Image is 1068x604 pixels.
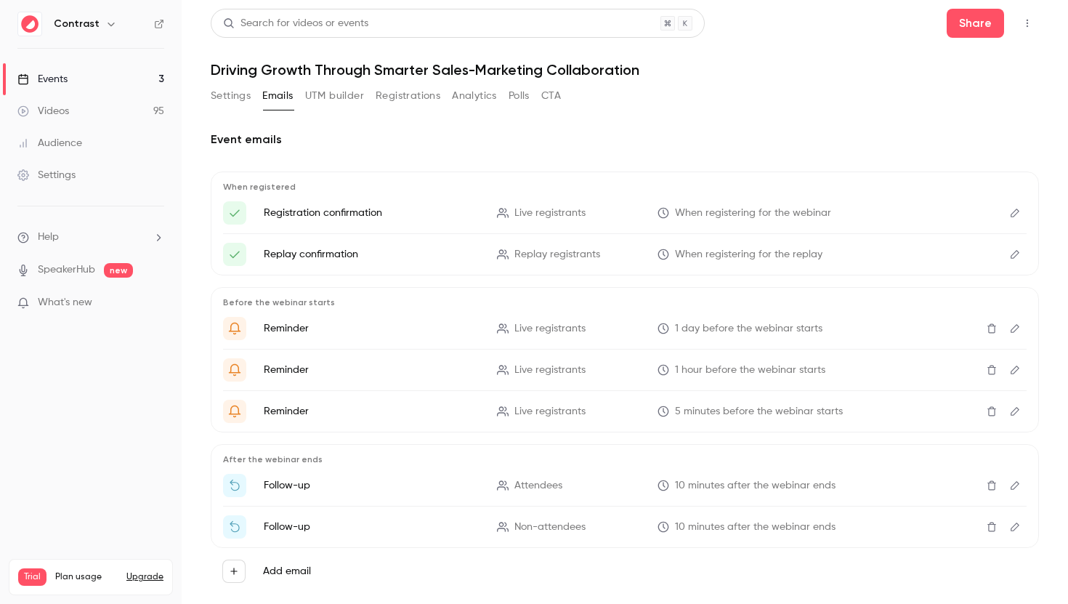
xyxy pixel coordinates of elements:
button: Delete [980,400,1003,423]
p: Replay confirmation [264,247,480,262]
p: Registration confirmation [264,206,480,220]
li: Starting in 1 hour:&nbsp;{{ event_name }} [223,358,1027,382]
span: 10 minutes after the webinar ends [675,520,836,535]
li: {{ event_name }} is tomorrow 👀 [223,317,1027,340]
span: 1 day before the webinar starts [675,321,822,337]
p: Follow-up [264,478,480,493]
span: When registering for the webinar [675,206,831,221]
button: Delete [980,515,1003,539]
button: Edit [1003,515,1027,539]
span: 10 minutes after the webinar ends [675,478,836,494]
button: Share [947,9,1004,38]
button: Registrations [376,84,440,108]
button: Delete [980,317,1003,340]
span: 1 hour before the webinar starts [675,363,825,378]
a: SpeakerHub [38,262,95,278]
p: Before the webinar starts [223,297,1027,308]
button: Delete [980,474,1003,497]
span: Replay registrants [514,247,600,262]
span: Plan usage [55,571,118,583]
li: help-dropdown-opener [17,230,164,245]
span: Live registrants [514,206,586,221]
li: Thanks for attending {{ event_name }} [223,474,1027,497]
span: Live registrants [514,321,586,337]
span: 5 minutes before the webinar starts [675,404,843,419]
p: Reminder [264,321,480,336]
li: Live in 5 min — {{ event_name }} [223,400,1027,423]
button: Edit [1003,358,1027,382]
h2: Event emails [211,131,1039,148]
p: When registered [223,181,1027,193]
button: Edit [1003,201,1027,225]
span: Live registrants [514,404,586,419]
span: What's new [38,295,92,310]
button: Edit [1003,474,1027,497]
button: CTA [541,84,561,108]
div: Settings [17,168,76,182]
p: Reminder [264,404,480,419]
p: Follow-up [264,520,480,534]
button: Polls [509,84,530,108]
button: Settings [211,84,251,108]
button: Delete [980,358,1003,382]
h1: Driving Growth Through Smarter Sales-Marketing Collaboration [211,61,1039,78]
div: Events [17,72,68,86]
span: Attendees [514,478,562,494]
span: Trial [18,568,46,586]
label: Add email [263,564,311,579]
button: Edit [1003,243,1027,266]
h6: Contrast [54,17,100,31]
span: When registering for the replay [675,247,822,262]
button: Edit [1003,400,1027,423]
p: After the webinar ends [223,454,1027,465]
li: Here's your access link to {{ event_name }}! [223,243,1027,266]
button: Upgrade [126,571,163,583]
p: Reminder [264,363,480,377]
div: Audience [17,136,82,150]
button: Analytics [452,84,497,108]
button: UTM builder [305,84,364,108]
span: Help [38,230,59,245]
li: Watch the replay of {{ event_name }} [223,515,1027,539]
button: Emails [262,84,293,108]
button: Edit [1003,317,1027,340]
span: new [104,263,133,278]
div: Search for videos or events [223,16,368,31]
li: Thanks for registering to {{ event_name }} [223,201,1027,225]
div: Videos [17,104,69,118]
span: Non-attendees [514,520,586,535]
span: Live registrants [514,363,586,378]
img: Contrast [18,12,41,36]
